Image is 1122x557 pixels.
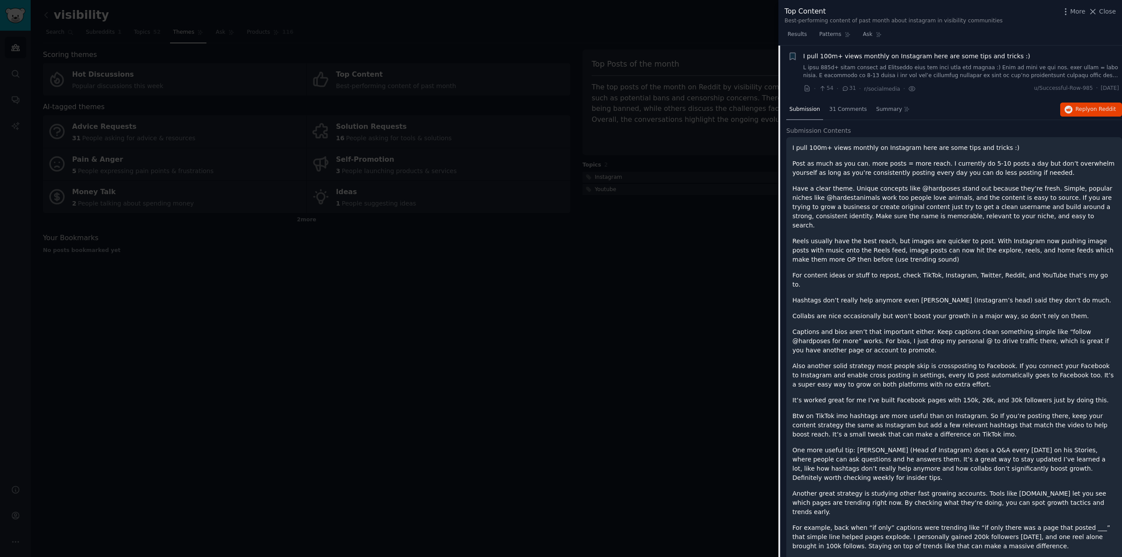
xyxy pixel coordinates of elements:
p: For example, back when “if only” captions were trending like “if only there was a page that poste... [792,523,1116,551]
p: For content ideas or stuff to repost, check TikTok, Instagram, Twitter, Reddit, and YouTube that’... [792,271,1116,289]
span: Ask [863,31,873,39]
span: Results [788,31,807,39]
span: [DATE] [1101,85,1119,92]
a: Results [785,28,810,46]
span: Close [1099,7,1116,16]
p: Btw on TikTok imo hashtags are more useful than on Instagram. So If you’re posting there, keep yo... [792,412,1116,439]
button: Close [1088,7,1116,16]
p: One more useful tip: [PERSON_NAME] (Head of Instagram) does a Q&A every [DATE] on his Stories, wh... [792,446,1116,482]
span: 54 [819,85,833,92]
span: on Reddit [1090,106,1116,112]
p: Hashtags don’t really help anymore even [PERSON_NAME] (Instagram’s head) said they don’t do much. [792,296,1116,305]
span: Submission Contents [786,126,851,135]
p: Another great strategy is studying other fast growing accounts. Tools like [DOMAIN_NAME] let you ... [792,489,1116,517]
span: u/Successful-Row-985 [1034,85,1093,92]
span: Reply [1076,106,1116,114]
div: Best-performing content of past month about instagram in visibility communities [785,17,1003,25]
button: More [1061,7,1086,16]
span: Submission [789,106,820,114]
span: · [903,84,905,93]
a: I pull 100m+ views monthly on Instagram here are some tips and tricks :) [803,52,1030,61]
span: · [837,84,838,93]
span: · [814,84,816,93]
p: It’s worked great for me I’ve built Facebook pages with 150k, 26k, and 30k followers just by doin... [792,396,1116,405]
span: r/socialmedia [864,86,900,92]
a: L ipsu 885d+ sitam consect ad Elitseddo eius tem inci utla etd magnaa :) Enim ad mini ve qui nos.... [803,64,1119,79]
p: Captions and bios aren’t that important either. Keep captions clean something simple like “follow... [792,327,1116,355]
p: Post as much as you can. more posts = more reach. I currently do 5-10 posts a day but don’t overw... [792,159,1116,177]
span: Patterns [819,31,841,39]
a: Ask [860,28,885,46]
p: I pull 100m+ views monthly on Instagram here are some tips and tricks :) [792,143,1116,153]
span: 31 Comments [829,106,867,114]
span: Summary [876,106,902,114]
span: · [859,84,861,93]
p: Have a clear theme. Unique concepts like @hardposes stand out because they’re fresh. Simple, popu... [792,184,1116,230]
p: Reels usually have the best reach, but images are quicker to post. With Instagram now pushing ima... [792,237,1116,264]
button: Replyon Reddit [1060,103,1122,117]
a: Patterns [816,28,853,46]
span: · [1096,85,1098,92]
p: Also another solid strategy most people skip is crossposting to Facebook. If you connect your Fac... [792,362,1116,389]
p: Collabs are nice occasionally but won’t boost your growth in a major way, so don’t rely on them. [792,312,1116,321]
span: 31 [841,85,856,92]
div: Top Content [785,6,1003,17]
span: More [1070,7,1086,16]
